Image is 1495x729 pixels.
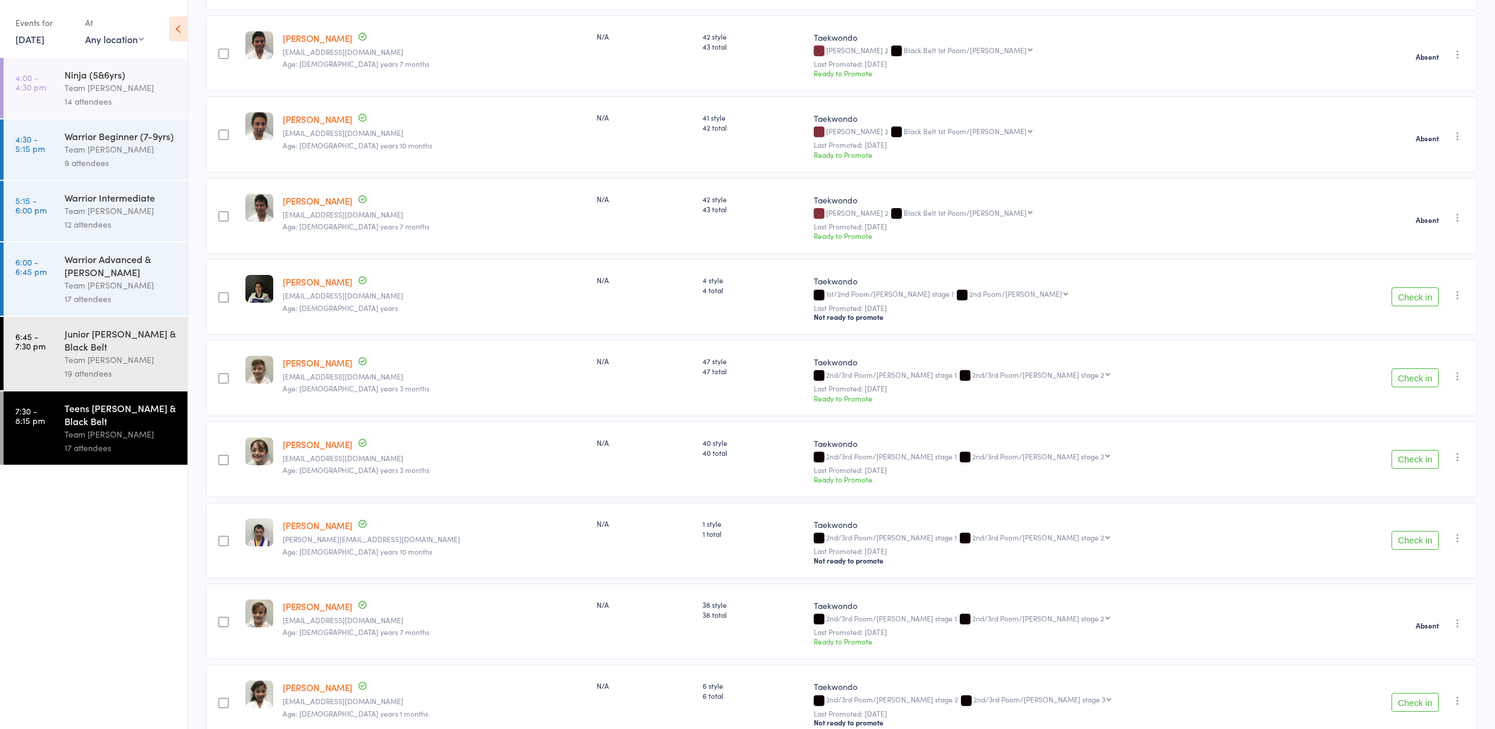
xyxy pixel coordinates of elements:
[15,332,46,351] time: 6:45 - 7:30 pm
[703,356,804,366] span: 47 style
[64,367,177,380] div: 19 attendees
[814,438,1320,449] div: Taekwondo
[85,33,144,46] div: Any location
[597,519,694,529] div: N/A
[1392,287,1439,306] button: Check in
[814,556,1320,565] div: Not ready to promote
[1416,52,1439,61] strong: Absent
[64,327,177,353] div: Junior [PERSON_NAME] & Black Belt
[904,127,1027,135] div: Black Belt 1st Poom/[PERSON_NAME]
[904,46,1027,54] div: Black Belt 1st Poom/[PERSON_NAME]
[703,275,804,285] span: 4 style
[15,33,44,46] a: [DATE]
[1392,693,1439,712] button: Check in
[15,406,45,425] time: 7:30 - 8:15 pm
[969,290,1062,297] div: 2nd Poom/[PERSON_NAME]
[1392,450,1439,469] button: Check in
[814,127,1320,137] div: [PERSON_NAME] 2
[814,474,1320,484] div: Ready to Promote
[64,278,177,292] div: Team [PERSON_NAME]
[283,129,587,137] small: fatumtaleb@yahoo.com.au
[814,275,1320,287] div: Taekwondo
[4,119,187,180] a: 4:30 -5:15 pmWarrior Beginner (7-9yrs)Team [PERSON_NAME]9 attendees
[245,112,273,140] img: image1612850066.png
[4,317,187,390] a: 6:45 -7:30 pmJunior [PERSON_NAME] & Black BeltTeam [PERSON_NAME]19 attendees
[283,276,352,288] a: [PERSON_NAME]
[64,191,177,204] div: Warrior Intermediate
[245,275,273,303] img: image1723712632.png
[15,13,73,33] div: Events for
[814,209,1320,219] div: [PERSON_NAME] 2
[814,695,1320,705] div: 2nd/3rd Poom/[PERSON_NAME] stage 2
[64,129,177,142] div: Warrior Beginner (7-9yrs)
[814,312,1320,322] div: Not ready to promote
[283,438,352,451] a: [PERSON_NAME]
[64,204,177,218] div: Team [PERSON_NAME]
[283,519,352,532] a: [PERSON_NAME]
[4,391,187,465] a: 7:30 -8:15 pmTeens [PERSON_NAME] & Black BeltTeam [PERSON_NAME]17 attendees
[64,401,177,427] div: Teens [PERSON_NAME] & Black Belt
[703,366,804,376] span: 47 total
[283,600,352,613] a: [PERSON_NAME]
[283,372,587,381] small: dennisdamjan@bigpond.com
[597,356,694,366] div: N/A
[814,718,1320,727] div: Not ready to promote
[597,600,694,610] div: N/A
[64,252,177,278] div: Warrior Advanced & [PERSON_NAME]
[283,627,429,637] span: Age: [DEMOGRAPHIC_DATA] years 7 months
[283,59,429,69] span: Age: [DEMOGRAPHIC_DATA] years 7 months
[703,41,804,51] span: 43 total
[283,465,429,475] span: Age: [DEMOGRAPHIC_DATA] years 3 months
[703,519,804,529] span: 1 style
[283,616,587,624] small: dennisdamjan@bigpond.com
[64,68,177,81] div: Ninja (5&6yrs)
[703,610,804,620] span: 38 total
[1416,621,1439,630] strong: Absent
[703,529,804,539] span: 1 total
[283,113,352,125] a: [PERSON_NAME]
[283,195,352,207] a: [PERSON_NAME]
[703,448,804,458] span: 40 total
[15,196,47,215] time: 5:15 - 6:00 pm
[814,46,1320,56] div: [PERSON_NAME] 2
[814,150,1320,160] div: Ready to Promote
[283,303,398,313] span: Age: [DEMOGRAPHIC_DATA] years
[245,31,273,59] img: image1612850137.png
[283,535,587,543] small: courtneysymons@hotmail.com
[814,31,1320,43] div: Taekwondo
[64,441,177,455] div: 17 attendees
[814,681,1320,692] div: Taekwondo
[703,204,804,214] span: 43 total
[703,681,804,691] span: 6 style
[283,291,587,300] small: trychloe@icloud.com
[283,383,429,393] span: Age: [DEMOGRAPHIC_DATA] years 3 months
[973,695,1105,703] div: 2nd/3rd Poom/[PERSON_NAME] stage 3
[814,636,1320,646] div: Ready to Promote
[814,614,1320,624] div: 2nd/3rd Poom/[PERSON_NAME] stage 1
[814,194,1320,206] div: Taekwondo
[1392,531,1439,550] button: Check in
[814,600,1320,611] div: Taekwondo
[703,285,804,295] span: 4 total
[972,533,1104,541] div: 2nd/3rd Poom/[PERSON_NAME] stage 2
[597,275,694,285] div: N/A
[814,709,1320,718] small: Last Promoted: [DATE]
[64,142,177,156] div: Team [PERSON_NAME]
[814,112,1320,124] div: Taekwondo
[85,13,144,33] div: At
[64,156,177,170] div: 9 attendees
[15,257,47,276] time: 6:00 - 6:45 pm
[814,68,1320,78] div: Ready to Promote
[814,547,1320,555] small: Last Promoted: [DATE]
[703,112,804,122] span: 41 style
[814,393,1320,403] div: Ready to Promote
[283,357,352,369] a: [PERSON_NAME]
[814,60,1320,68] small: Last Promoted: [DATE]
[64,292,177,306] div: 17 attendees
[814,304,1320,312] small: Last Promoted: [DATE]
[814,290,1320,300] div: 1st/2nd Poom/[PERSON_NAME] stage 1
[703,31,804,41] span: 42 style
[972,371,1104,378] div: 2nd/3rd Poom/[PERSON_NAME] stage 2
[1416,134,1439,143] strong: Absent
[283,32,352,44] a: [PERSON_NAME]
